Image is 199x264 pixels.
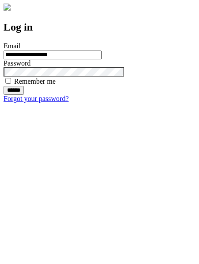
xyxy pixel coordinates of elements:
h2: Log in [4,21,195,33]
a: Forgot your password? [4,95,69,102]
img: logo-4e3dc11c47720685a147b03b5a06dd966a58ff35d612b21f08c02c0306f2b779.png [4,4,11,11]
label: Remember me [14,78,56,85]
label: Password [4,59,31,67]
label: Email [4,42,20,50]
